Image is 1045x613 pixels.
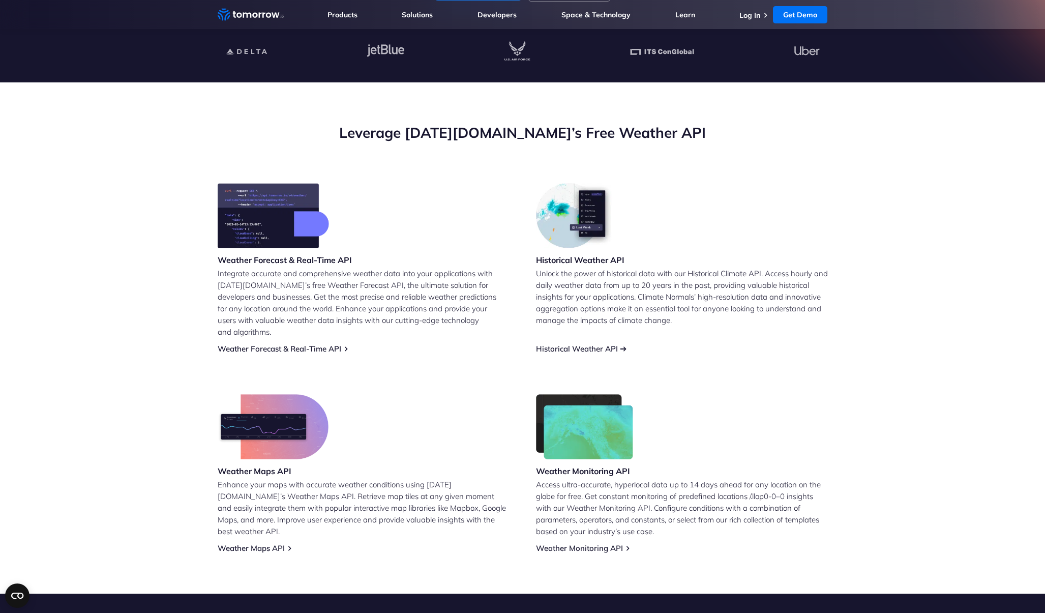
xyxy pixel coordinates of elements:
[536,543,623,553] a: Weather Monitoring API
[561,10,631,19] a: Space & Technology
[218,268,510,338] p: Integrate accurate and comprehensive weather data into your applications with [DATE][DOMAIN_NAME]...
[218,123,828,142] h2: Leverage [DATE][DOMAIN_NAME]’s Free Weather API
[327,10,357,19] a: Products
[218,7,284,22] a: Home link
[477,10,517,19] a: Developers
[536,268,828,326] p: Unlock the power of historical data with our Historical Climate API. Access hourly and daily weat...
[675,10,695,19] a: Learn
[218,254,352,266] h3: Weather Forecast & Real-Time API
[536,344,618,354] a: Historical Weather API
[218,465,329,477] h3: Weather Maps API
[218,344,341,354] a: Weather Forecast & Real-Time API
[536,465,634,477] h3: Weather Monitoring API
[218,479,510,537] p: Enhance your maps with accurate weather conditions using [DATE][DOMAIN_NAME]’s Weather Maps API. ...
[218,543,285,553] a: Weather Maps API
[5,583,29,608] button: Open CMP widget
[536,254,624,266] h3: Historical Weather API
[773,6,827,23] a: Get Demo
[402,10,433,19] a: Solutions
[739,11,760,20] a: Log In
[536,479,828,537] p: Access ultra-accurate, hyperlocal data up to 14 days ahead for any location on the globe for free...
